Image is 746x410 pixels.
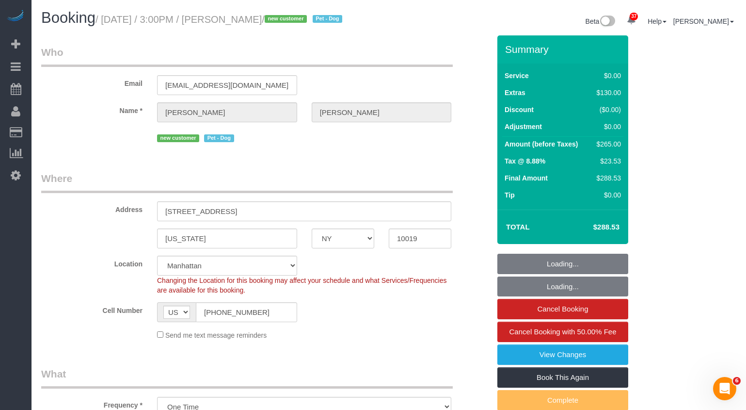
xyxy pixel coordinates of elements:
[593,190,621,200] div: $0.00
[157,229,297,248] input: City
[505,122,542,131] label: Adjustment
[673,17,734,25] a: [PERSON_NAME]
[41,9,95,26] span: Booking
[34,75,150,88] label: Email
[505,139,578,149] label: Amount (before Taxes)
[34,302,150,315] label: Cell Number
[157,102,297,122] input: First Name
[497,322,628,342] a: Cancel Booking with 50.00% Fee
[313,15,342,23] span: Pet - Dog
[6,10,25,23] img: Automaid Logo
[204,134,234,142] span: Pet - Dog
[41,367,453,389] legend: What
[593,156,621,166] div: $23.53
[262,14,345,25] span: /
[593,139,621,149] div: $265.00
[497,299,628,319] a: Cancel Booking
[648,17,667,25] a: Help
[509,328,617,336] span: Cancel Booking with 50.00% Fee
[506,223,530,231] strong: Total
[34,256,150,269] label: Location
[593,71,621,81] div: $0.00
[630,13,638,20] span: 37
[497,344,628,365] a: View Changes
[505,88,525,98] label: Extras
[157,75,297,95] input: Email
[312,102,452,122] input: Last Name
[157,277,446,294] span: Changing the Location for this booking may affect your schedule and what Services/Frequencies are...
[505,156,545,166] label: Tax @ 8.88%
[622,10,641,31] a: 37
[586,17,616,25] a: Beta
[593,122,621,131] div: $0.00
[95,14,345,25] small: / [DATE] / 3:00PM / [PERSON_NAME]
[497,367,628,388] a: Book This Again
[196,302,297,322] input: Cell Number
[34,201,150,214] label: Address
[713,377,736,400] iframe: Intercom live chat
[505,173,548,183] label: Final Amount
[593,105,621,115] div: ($0.00)
[34,397,150,410] label: Frequency *
[564,223,619,231] h4: $288.53
[41,45,453,67] legend: Who
[593,88,621,98] div: $130.00
[389,229,451,248] input: Zip Code
[505,190,515,200] label: Tip
[157,134,199,142] span: new customer
[165,331,267,339] span: Send me text message reminders
[733,377,741,385] span: 6
[593,173,621,183] div: $288.53
[265,15,307,23] span: new customer
[505,71,529,81] label: Service
[34,102,150,115] label: Name *
[41,171,453,193] legend: Where
[599,16,615,28] img: New interface
[505,105,534,115] label: Discount
[505,44,623,55] h3: Summary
